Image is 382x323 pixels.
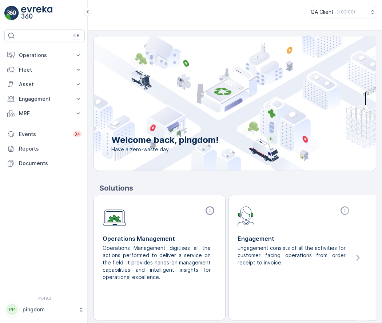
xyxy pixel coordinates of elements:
[19,145,82,152] p: Reports
[61,36,376,171] img: city illustration
[4,127,85,141] a: Events34
[4,106,85,121] button: MRF
[19,81,70,88] p: Asset
[337,9,355,15] p: ( +03:00 )
[19,131,68,138] p: Events
[4,6,19,20] img: logo
[311,6,376,18] button: QA Client(+03:00)
[4,63,85,77] button: Fleet
[111,146,219,153] span: Have a zero-waste day
[99,183,376,194] p: Solutions
[21,6,52,20] img: logo_light-DOdMpM7g.png
[4,156,85,171] a: Documents
[19,66,70,73] p: Fleet
[103,244,211,281] p: Operations Management digitises all the actions performed to deliver a service on the field. It p...
[23,306,75,313] p: pingdom
[238,234,351,243] p: Engagement
[4,77,85,92] button: Asset
[74,131,80,137] p: 34
[311,8,334,16] p: QA Client
[238,244,346,266] p: Engagement consists of all the activities for customer facing operations from order receipt to in...
[4,48,85,63] button: Operations
[19,160,82,167] p: Documents
[19,110,70,117] p: MRF
[19,95,70,103] p: Engagement
[4,92,85,106] button: Engagement
[103,206,126,226] img: module-icon
[4,302,85,317] button: PPpingdom
[6,304,18,315] div: PP
[103,234,216,243] p: Operations Management
[238,206,255,226] img: module-icon
[19,52,70,59] p: Operations
[4,296,85,300] span: v 1.49.3
[72,33,80,39] p: ⌘B
[111,134,219,146] p: Welcome back, pingdom!
[4,141,85,156] a: Reports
